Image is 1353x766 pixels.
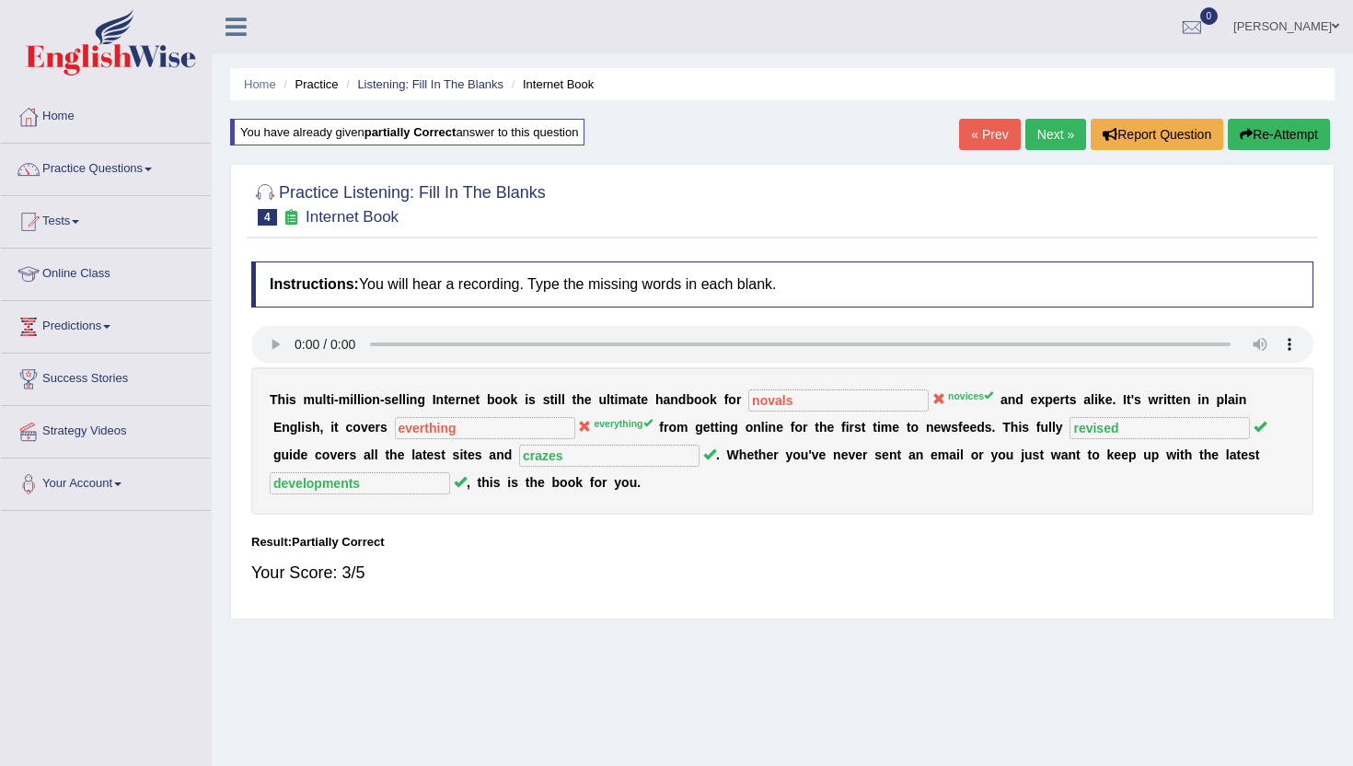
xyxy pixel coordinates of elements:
a: Home [1,91,211,137]
b: t [896,447,901,462]
b: t [478,475,482,490]
b: e [841,447,849,462]
b: r [375,420,379,435]
b: i [1163,392,1167,407]
sup: everything [594,418,652,429]
b: c [346,420,353,435]
b: d [293,447,301,462]
h4: You will hear a recording. Type the missing words in each blank. [251,261,1313,308]
b: i [525,392,528,407]
b: s [1134,392,1141,407]
b: i [1197,392,1201,407]
b: o [792,447,801,462]
b: n [916,447,924,462]
b: o [971,447,979,462]
b: n [436,392,445,407]
b: t [385,447,389,462]
b: w [941,420,951,435]
b: n [670,392,678,407]
b: p [1151,447,1160,462]
b: t [1171,392,1175,407]
b: n [833,447,841,462]
b: d [678,392,687,407]
b: k [710,392,717,407]
b: a [489,447,496,462]
b: Instructions: [270,276,359,292]
b: , [320,420,324,435]
b: s [289,392,296,407]
b: r [664,420,668,435]
b: h [312,420,320,435]
b: u [1024,447,1033,462]
b: t [711,420,715,435]
b: s [380,420,387,435]
b: u [1143,447,1151,462]
b: e [337,447,344,462]
b: m [881,420,892,435]
b: e [963,420,970,435]
li: Practice [279,75,338,93]
b: i [956,447,960,462]
b: l [353,392,357,407]
b: e [398,447,405,462]
b: o [503,392,511,407]
b: e [641,392,648,407]
b: m [339,392,350,407]
b: . [992,420,996,435]
b: n [1183,392,1191,407]
b: - [334,392,339,407]
b: u [1041,420,1049,435]
b: t [754,447,758,462]
b: i [846,420,850,435]
b: e [1175,392,1183,407]
b: g [290,420,298,435]
b: f [841,420,846,435]
b: l [1226,447,1230,462]
button: Report Question [1091,119,1223,150]
b: h [1204,447,1212,462]
b: a [630,392,637,407]
div: You have already given answer to this question [230,119,584,145]
b: p [1045,392,1053,407]
b: i [877,420,881,435]
b: t [475,392,480,407]
b: o [322,447,330,462]
b: s [1070,392,1077,407]
b: l [371,447,375,462]
b: s [349,447,356,462]
b: i [301,420,305,435]
b: v [848,447,855,462]
b: e [827,420,834,435]
b: i [285,392,289,407]
b: p [1128,447,1137,462]
b: e [931,447,938,462]
b: t [572,392,577,407]
a: Success Stories [1,354,211,400]
b: i [1176,447,1180,462]
b: a [1228,392,1235,407]
b: g [273,447,282,462]
b: i [459,447,463,462]
b: . [716,447,720,462]
b: t [610,392,615,407]
b: p [1217,392,1225,407]
b: o [794,420,803,435]
a: Tests [1,196,211,242]
input: blank [1070,417,1250,439]
b: r [978,447,983,462]
b: r [1060,392,1065,407]
b: r [1158,392,1162,407]
a: Home [244,77,276,91]
b: h [655,392,664,407]
b: i [615,392,619,407]
b: a [949,447,956,462]
b: l [402,392,406,407]
b: e [584,392,592,407]
b: i [330,392,334,407]
b: n [1201,392,1209,407]
b: t [637,392,642,407]
b: t [549,392,554,407]
b: s [1248,447,1255,462]
b: t [422,447,427,462]
b: v [361,420,368,435]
